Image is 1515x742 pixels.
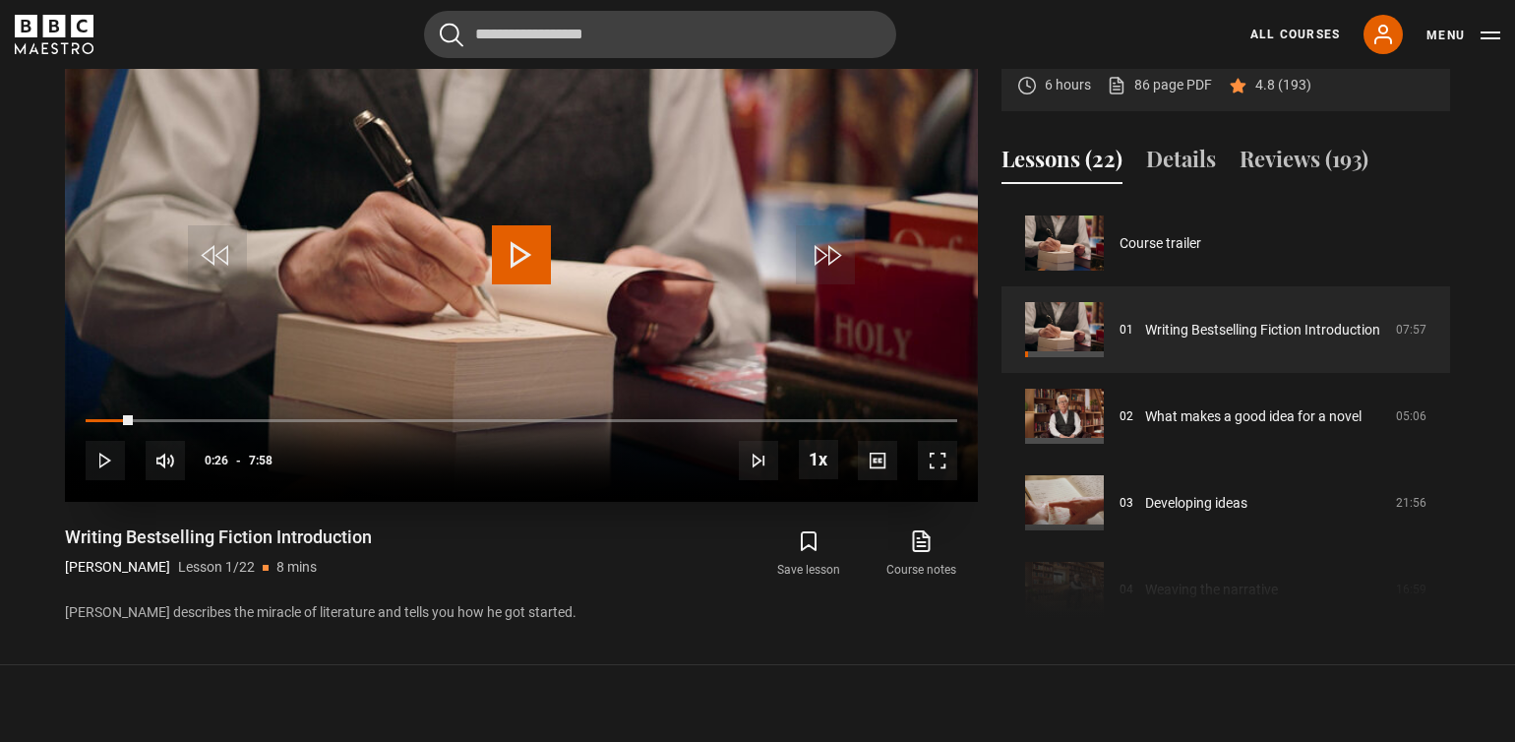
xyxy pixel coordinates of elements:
button: Play [86,441,125,480]
h1: Writing Bestselling Fiction Introduction [65,526,372,549]
a: Course notes [866,526,978,583]
a: Course trailer [1120,233,1201,254]
p: 6 hours [1045,75,1091,95]
a: Developing ideas [1145,493,1247,514]
button: Mute [146,441,185,480]
button: Next Lesson [739,441,778,480]
p: [PERSON_NAME] [65,557,170,578]
a: All Courses [1250,26,1340,43]
p: Lesson 1/22 [178,557,255,578]
button: Save lesson [753,526,865,583]
button: Lessons (22) [1001,143,1122,184]
span: 7:58 [249,443,273,478]
div: Progress Bar [86,419,957,423]
button: Playback Rate [799,440,838,479]
button: Fullscreen [918,441,957,480]
a: What makes a good idea for a novel [1145,406,1362,427]
a: Writing Bestselling Fiction Introduction [1145,320,1380,340]
button: Submit the search query [440,23,463,47]
p: 4.8 (193) [1255,75,1311,95]
button: Reviews (193) [1240,143,1368,184]
p: [PERSON_NAME] describes the miracle of literature and tells you how he got started. [65,602,978,623]
span: 0:26 [205,443,228,478]
p: 8 mins [276,557,317,578]
a: 86 page PDF [1107,75,1212,95]
input: Search [424,11,896,58]
button: Captions [858,441,897,480]
button: Toggle navigation [1426,26,1500,45]
svg: BBC Maestro [15,15,93,54]
button: Details [1146,143,1216,184]
span: - [236,454,241,467]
